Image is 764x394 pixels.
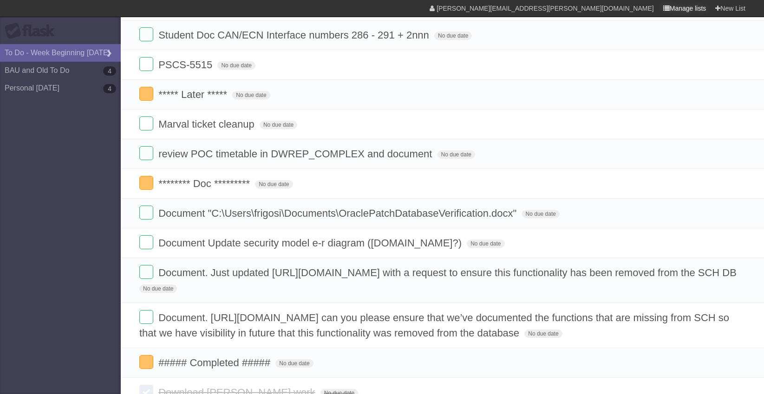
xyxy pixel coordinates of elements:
[438,150,475,159] span: No due date
[158,148,434,160] span: review POC timetable in DWREP_COMPLEX and document
[139,312,729,339] span: Document. [URL][DOMAIN_NAME] can you please ensure that we’ve documented the functions that are m...
[139,57,153,71] label: Done
[139,310,153,324] label: Done
[139,206,153,220] label: Done
[158,267,739,278] span: Document. Just updated [URL][DOMAIN_NAME] with a request to ensure this functionality has been re...
[158,59,215,71] span: PSCS-5515
[467,239,504,248] span: No due date
[275,359,313,368] span: No due date
[139,355,153,369] label: Done
[139,27,153,41] label: Done
[139,176,153,190] label: Done
[522,210,560,218] span: No due date
[260,121,297,129] span: No due date
[158,357,273,368] span: ##### Completed #####
[139,284,177,293] span: No due date
[158,118,257,130] span: Marval ticket cleanup
[158,207,519,219] span: Document "C:\Users\frigosi\Documents\OraclePatchDatabaseVerification.docx"
[5,23,60,39] div: Flask
[139,235,153,249] label: Done
[139,87,153,101] label: Done
[139,265,153,279] label: Done
[434,32,472,40] span: No due date
[255,180,293,188] span: No due date
[103,66,116,76] b: 4
[217,61,255,70] span: No due date
[103,84,116,93] b: 4
[139,116,153,130] label: Done
[158,237,464,249] span: Document Update security model e-r diagram ([DOMAIN_NAME]?)
[232,91,270,99] span: No due date
[524,329,562,338] span: No due date
[139,146,153,160] label: Done
[158,29,431,41] span: Student Doc CAN/ECN Interface numbers 286 - 291 + 2nnn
